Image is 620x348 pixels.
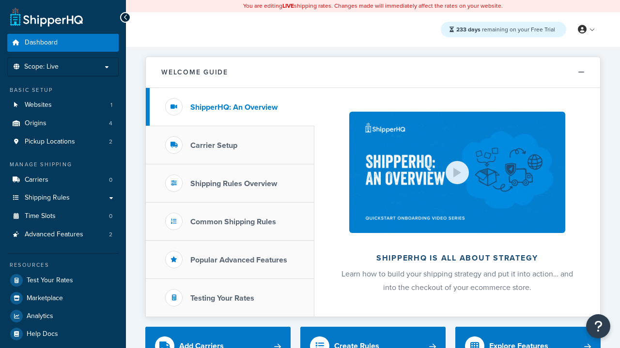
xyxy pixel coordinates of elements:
[7,115,119,132] li: Origins
[25,39,58,47] span: Dashboard
[110,101,112,109] span: 1
[109,212,112,220] span: 0
[7,96,119,114] a: Websites1
[7,325,119,343] a: Help Docs
[161,69,228,76] h2: Welcome Guide
[109,138,112,146] span: 2
[7,226,119,244] li: Advanced Features
[24,63,59,71] span: Scope: Live
[7,207,119,225] a: Time Slots0
[190,256,287,264] h3: Popular Advanced Features
[190,294,254,303] h3: Testing Your Rates
[25,231,83,239] span: Advanced Features
[7,307,119,325] a: Analytics
[349,112,565,233] img: ShipperHQ is all about strategy
[7,133,119,151] a: Pickup Locations2
[7,115,119,132] a: Origins4
[109,119,112,128] span: 4
[456,25,555,34] span: remaining on your Free Trial
[7,96,119,114] li: Websites
[190,141,237,150] h3: Carrier Setup
[25,101,52,109] span: Websites
[456,25,480,34] strong: 233 days
[25,212,56,220] span: Time Slots
[7,226,119,244] a: Advanced Features2
[7,171,119,189] a: Carriers0
[146,57,600,88] button: Welcome Guide
[27,330,58,338] span: Help Docs
[109,176,112,184] span: 0
[190,179,277,188] h3: Shipping Rules Overview
[190,217,276,226] h3: Common Shipping Rules
[7,290,119,307] a: Marketplace
[7,272,119,289] a: Test Your Rates
[586,314,610,338] button: Open Resource Center
[7,160,119,169] div: Manage Shipping
[25,176,48,184] span: Carriers
[7,171,119,189] li: Carriers
[7,261,119,269] div: Resources
[7,86,119,94] div: Basic Setup
[25,119,46,128] span: Origins
[340,254,574,262] h2: ShipperHQ is all about strategy
[25,194,70,202] span: Shipping Rules
[7,133,119,151] li: Pickup Locations
[282,1,294,10] b: LIVE
[27,276,73,285] span: Test Your Rates
[190,103,278,112] h3: ShipperHQ: An Overview
[25,138,75,146] span: Pickup Locations
[27,294,63,303] span: Marketplace
[109,231,112,239] span: 2
[7,207,119,225] li: Time Slots
[7,34,119,52] a: Dashboard
[341,268,573,293] span: Learn how to build your shipping strategy and put it into action… and into the checkout of your e...
[27,312,53,320] span: Analytics
[7,189,119,207] a: Shipping Rules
